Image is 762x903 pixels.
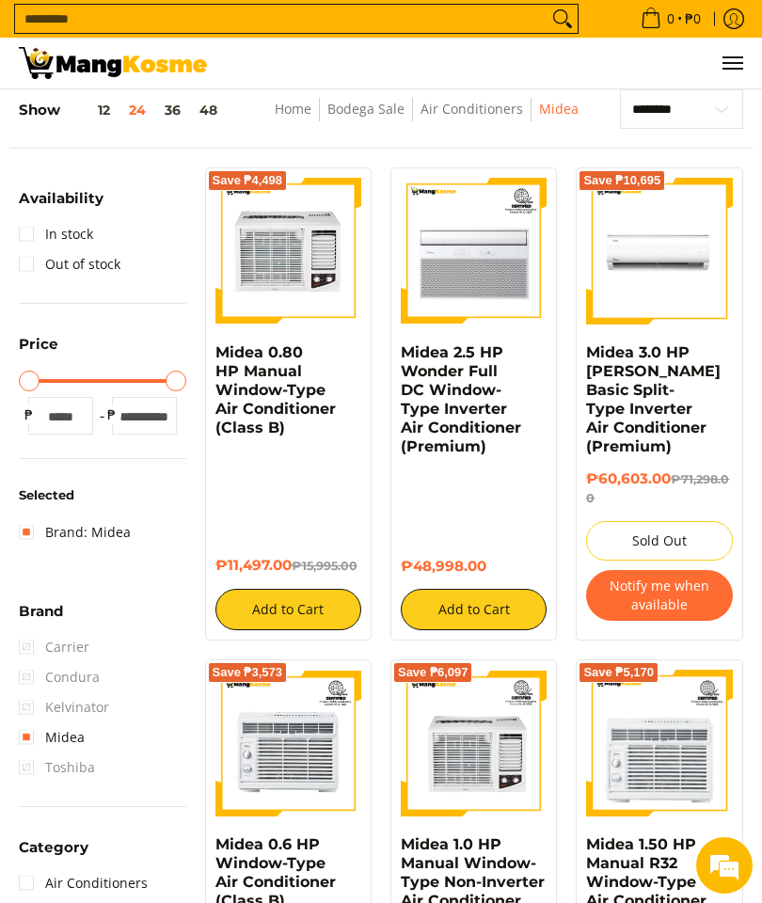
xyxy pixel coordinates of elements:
[583,175,660,186] span: Save ₱10,695
[19,840,88,854] span: Category
[19,604,63,632] summary: Open
[226,38,743,88] ul: Customer Navigation
[213,175,283,186] span: Save ₱4,498
[586,470,732,508] h6: ₱60,603.00
[215,557,361,576] h6: ₱11,497.00
[215,343,336,436] a: Midea 0.80 HP Manual Window-Type Air Conditioner (Class B)
[19,47,207,79] img: Bodega Sale Aircon l Mang Kosme: Home Appliances Warehouse Sale | Page 4
[401,670,547,816] img: Midea 1.0 HP Manual Window-Type Non-Inverter Air Conditioner (Class B)
[586,343,721,455] a: Midea 3.0 HP [PERSON_NAME] Basic Split-Type Inverter Air Conditioner (Premium)
[213,667,283,678] span: Save ₱3,573
[275,100,311,118] a: Home
[155,103,190,118] button: 36
[19,722,85,752] a: Midea
[401,589,547,630] button: Add to Cart
[292,559,357,573] del: ₱15,995.00
[401,343,521,455] a: Midea 2.5 HP Wonder Full DC Window-Type Inverter Air Conditioner (Premium)
[327,100,405,118] a: Bodega Sale
[421,100,523,118] a: Air Conditioners
[309,9,354,55] div: Minimize live chat window
[119,103,155,118] button: 24
[19,692,109,722] span: Kelvinator
[19,868,148,898] a: Air Conditioners
[19,219,93,249] a: In stock
[586,670,732,816] img: Midea 1.50 HP Manual R32 Window-Type Air Conditioner (Class B)
[19,405,38,424] span: ₱
[19,517,131,547] a: Brand: Midea
[19,191,103,205] span: Availability
[19,752,95,783] span: Toshiba
[19,191,103,219] summary: Open
[109,237,260,427] span: We're online!
[9,514,358,579] textarea: Type your message and hit 'Enter'
[583,667,654,678] span: Save ₱5,170
[548,5,578,33] button: Search
[19,102,227,119] h5: Show
[19,840,88,868] summary: Open
[586,570,732,621] button: Notify me when available
[215,178,361,324] img: Midea 0.80 HP Manual Window-Type Air Conditioner (Class B)
[243,98,611,140] nav: Breadcrumbs
[19,662,100,692] span: Condura
[19,337,58,365] summary: Open
[60,103,119,118] button: 12
[664,12,677,25] span: 0
[721,38,743,88] button: Menu
[190,103,227,118] button: 48
[539,98,579,121] span: Midea
[19,632,89,662] span: Carrier
[103,405,121,424] span: ₱
[98,105,316,130] div: Chat with us now
[586,178,732,324] img: Midea 3.0 HP Celest Basic Split-Type Inverter Air Conditioner (Premium)
[226,38,743,88] nav: Main Menu
[635,8,706,29] span: •
[586,521,732,561] button: Sold Out
[215,589,361,630] button: Add to Cart
[682,12,704,25] span: ₱0
[215,670,361,816] img: Midea 0.6 HP Window-Type Air Conditioner (Class B)
[19,249,120,279] a: Out of stock
[401,178,547,324] img: https://mangkosme.com/products/midea-wonder-2-5hp-window-type-inverter-aircon-premium
[19,487,186,502] h6: Selected
[19,604,63,618] span: Brand
[19,337,58,351] span: Price
[401,558,547,576] h6: ₱48,998.00
[398,667,468,678] span: Save ₱6,097
[586,472,729,505] del: ₱71,298.00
